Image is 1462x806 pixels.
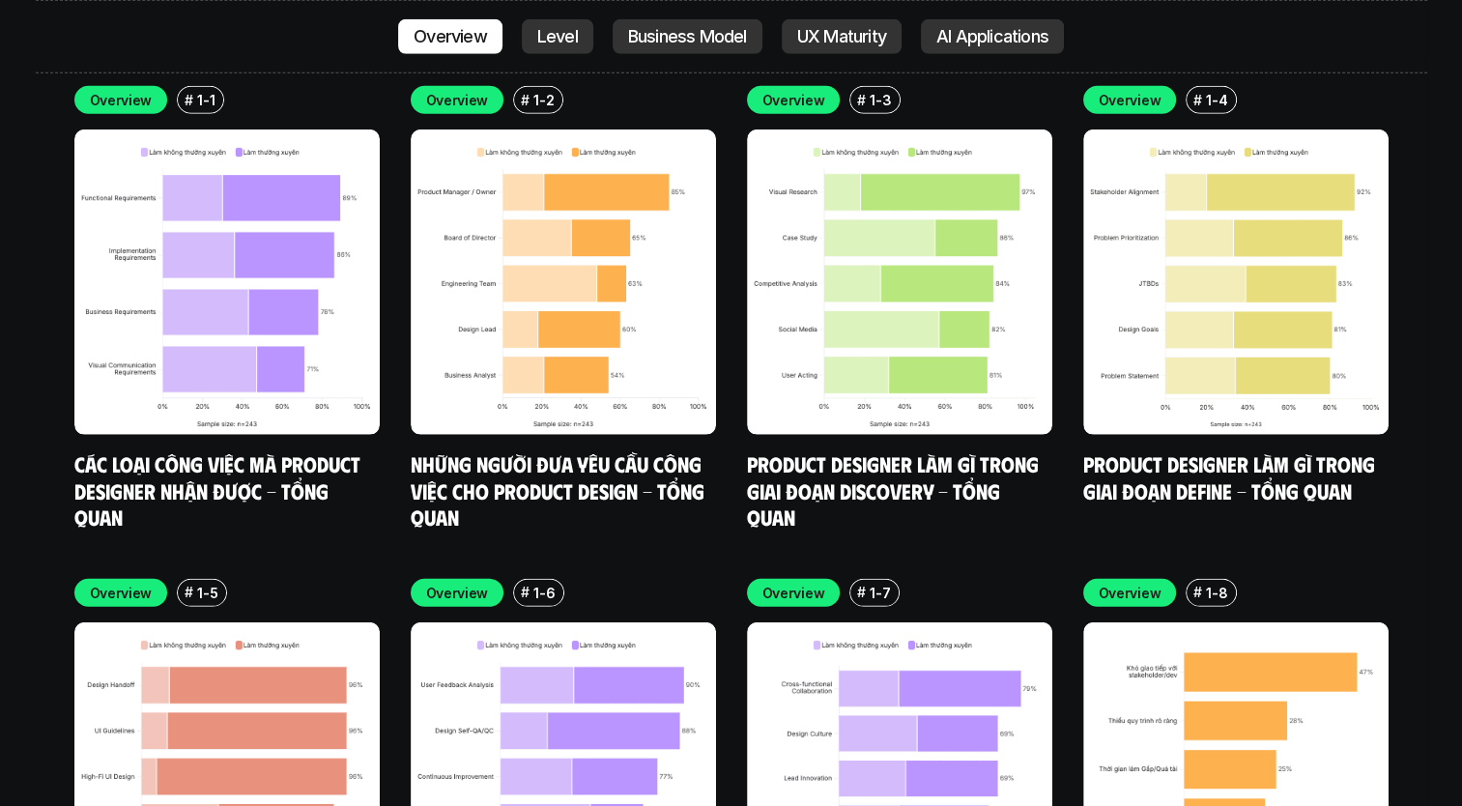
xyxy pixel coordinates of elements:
[185,585,193,599] h6: #
[797,27,886,46] p: UX Maturity
[1206,90,1227,110] p: 1-4
[782,19,902,54] a: UX Maturity
[521,585,530,599] h6: #
[197,90,215,110] p: 1-1
[411,450,709,530] a: Những người đưa yêu cầu công việc cho Product Design - Tổng quan
[628,27,747,46] p: Business Model
[1206,583,1227,603] p: 1-8
[857,93,866,107] h6: #
[870,90,891,110] p: 1-3
[613,19,762,54] a: Business Model
[90,583,153,603] p: Overview
[197,583,217,603] p: 1-5
[426,583,489,603] p: Overview
[398,19,502,54] a: Overview
[533,90,554,110] p: 1-2
[74,450,365,530] a: Các loại công việc mà Product Designer nhận được - Tổng quan
[921,19,1064,54] a: AI Applications
[762,583,825,603] p: Overview
[1193,93,1202,107] h6: #
[185,93,193,107] h6: #
[537,27,578,46] p: Level
[533,583,555,603] p: 1-6
[426,90,489,110] p: Overview
[1083,450,1380,504] a: Product Designer làm gì trong giai đoạn Define - Tổng quan
[762,90,825,110] p: Overview
[414,27,487,46] p: Overview
[522,19,593,54] a: Level
[936,27,1048,46] p: AI Applications
[857,585,866,599] h6: #
[1099,583,1161,603] p: Overview
[521,93,530,107] h6: #
[1193,585,1202,599] h6: #
[747,450,1044,530] a: Product Designer làm gì trong giai đoạn Discovery - Tổng quan
[90,90,153,110] p: Overview
[870,583,890,603] p: 1-7
[1099,90,1161,110] p: Overview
